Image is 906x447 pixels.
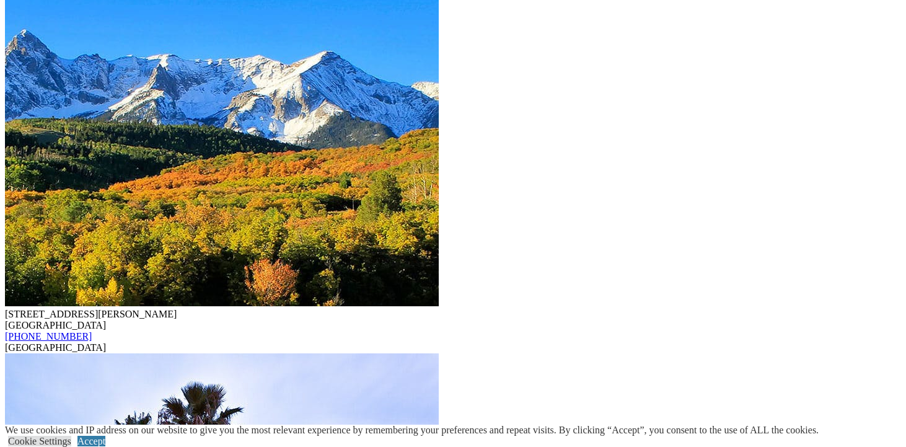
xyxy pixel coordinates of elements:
[5,342,901,353] div: [GEOGRAPHIC_DATA]
[5,331,92,342] a: [PHONE_NUMBER]
[8,436,71,446] a: Cookie Settings
[77,436,105,446] a: Accept
[5,309,901,331] div: [STREET_ADDRESS][PERSON_NAME] [GEOGRAPHIC_DATA]
[5,425,819,436] div: We use cookies and IP address on our website to give you the most relevant experience by remember...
